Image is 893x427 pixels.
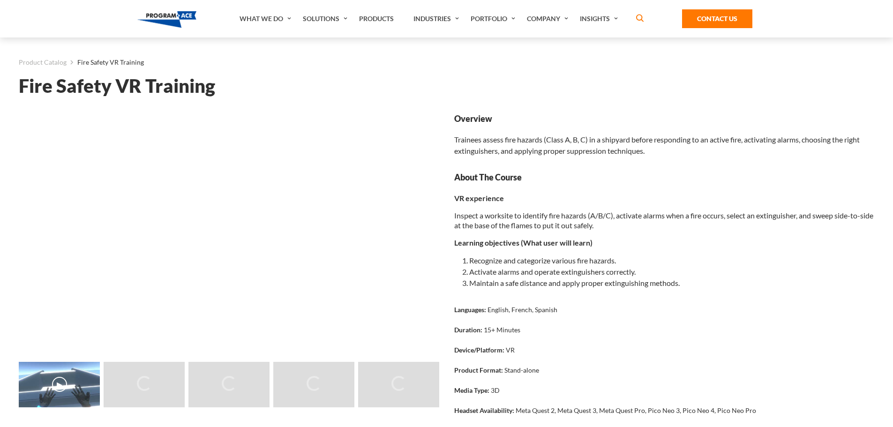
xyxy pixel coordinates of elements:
[491,385,500,395] p: 3D
[488,305,557,315] p: English, French, Spanish
[516,405,756,415] p: Meta Quest 2, Meta Quest 3, Meta Quest Pro, Pico Neo 3, Pico Neo 4, Pico Neo Pro
[19,56,874,68] nav: breadcrumb
[454,386,489,394] strong: Media Type:
[454,238,875,247] p: Learning objectives (What user will learn)
[682,9,752,28] a: Contact Us
[484,325,520,335] p: 15+ Minutes
[454,113,875,125] strong: Overview
[504,365,539,375] p: Stand-alone
[469,266,875,277] li: Activate alarms and operate extinguishers correctly.
[137,11,197,28] img: Program-Ace
[454,113,875,157] div: Trainees assess fire hazards (Class A, B, C) in a shipyard before responding to an active fire, a...
[454,193,875,203] p: VR experience
[469,277,875,289] li: Maintain a safe distance and apply proper extinguishing methods.
[19,78,874,94] h1: Fire Safety VR Training
[67,56,144,68] li: Fire Safety VR Training
[454,172,875,183] strong: About The Course
[454,210,875,230] p: Inspect a worksite to identify fire hazards (A/B/C), activate alarms when a fire occurs, select a...
[52,377,67,392] button: ▶
[19,56,67,68] a: Product Catalog
[19,362,100,407] img: Fire Safety VR Training - Video 0
[454,366,503,374] strong: Product Format:
[19,113,439,350] iframe: Fire Safety VR Training - Video 0
[454,306,486,314] strong: Languages:
[469,255,875,266] li: Recognize and categorize various fire hazards.
[506,345,515,355] p: VR
[454,406,514,414] strong: Headset Availability:
[454,326,482,334] strong: Duration:
[454,346,504,354] strong: Device/Platform:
